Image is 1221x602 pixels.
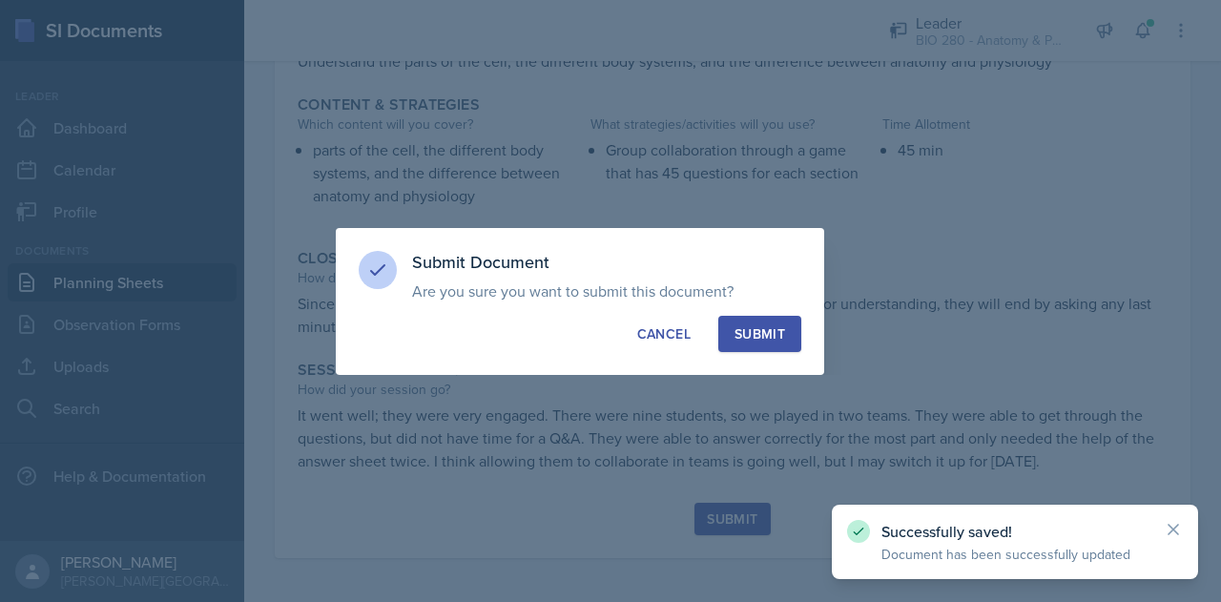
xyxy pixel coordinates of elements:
[412,251,801,274] h3: Submit Document
[718,316,801,352] button: Submit
[735,324,785,343] div: Submit
[412,281,801,301] p: Are you sure you want to submit this document?
[637,324,691,343] div: Cancel
[881,545,1149,564] p: Document has been successfully updated
[881,522,1149,541] p: Successfully saved!
[621,316,707,352] button: Cancel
